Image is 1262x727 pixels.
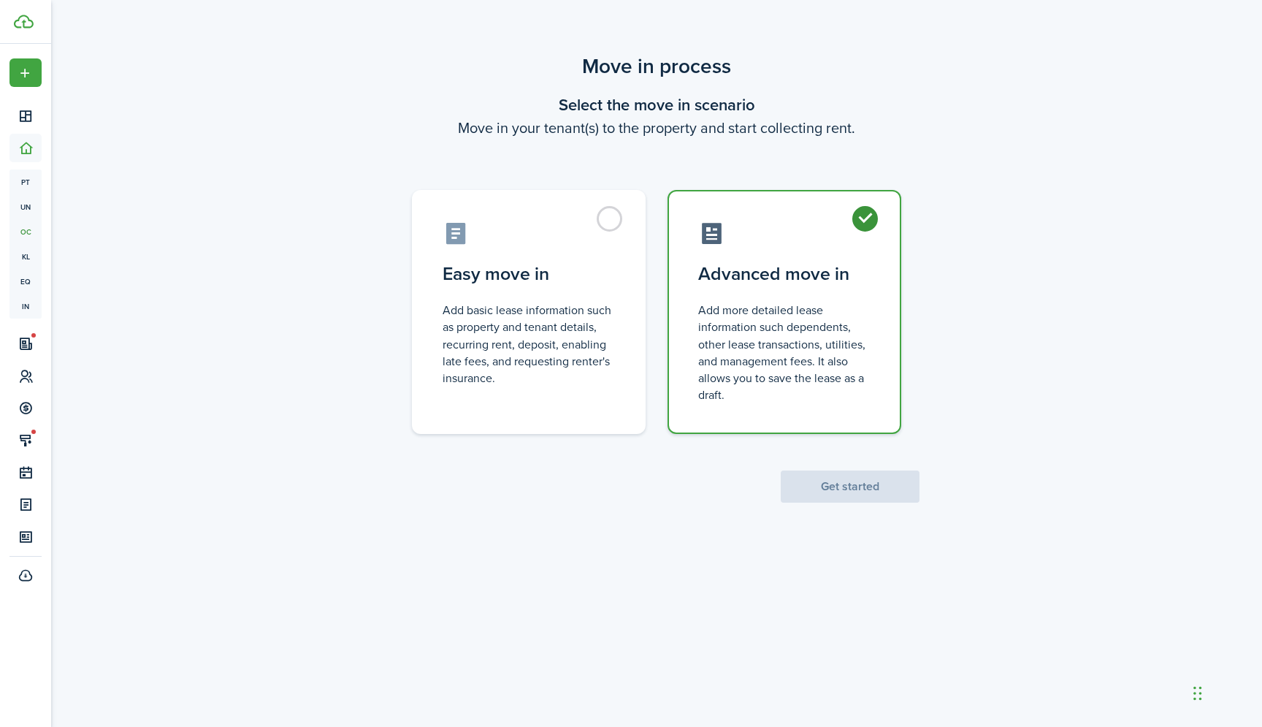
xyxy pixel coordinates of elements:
a: oc [9,219,42,244]
control-radio-card-title: Advanced move in [698,261,871,287]
button: Open menu [9,58,42,87]
a: pt [9,170,42,194]
wizard-step-header-description: Move in your tenant(s) to the property and start collecting rent. [394,117,919,139]
scenario-title: Move in process [394,51,919,82]
control-radio-card-description: Add more detailed lease information such dependents, other lease transactions, utilities, and man... [698,302,871,403]
div: Drag [1193,671,1202,715]
wizard-step-header-title: Select the move in scenario [394,93,919,117]
iframe: Chat Widget [1011,569,1262,727]
a: kl [9,244,42,269]
control-radio-card-description: Add basic lease information such as property and tenant details, recurring rent, deposit, enablin... [443,302,615,387]
img: TenantCloud [14,15,34,28]
a: in [9,294,42,319]
a: un [9,194,42,219]
control-radio-card-title: Easy move in [443,261,615,287]
a: eq [9,269,42,294]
